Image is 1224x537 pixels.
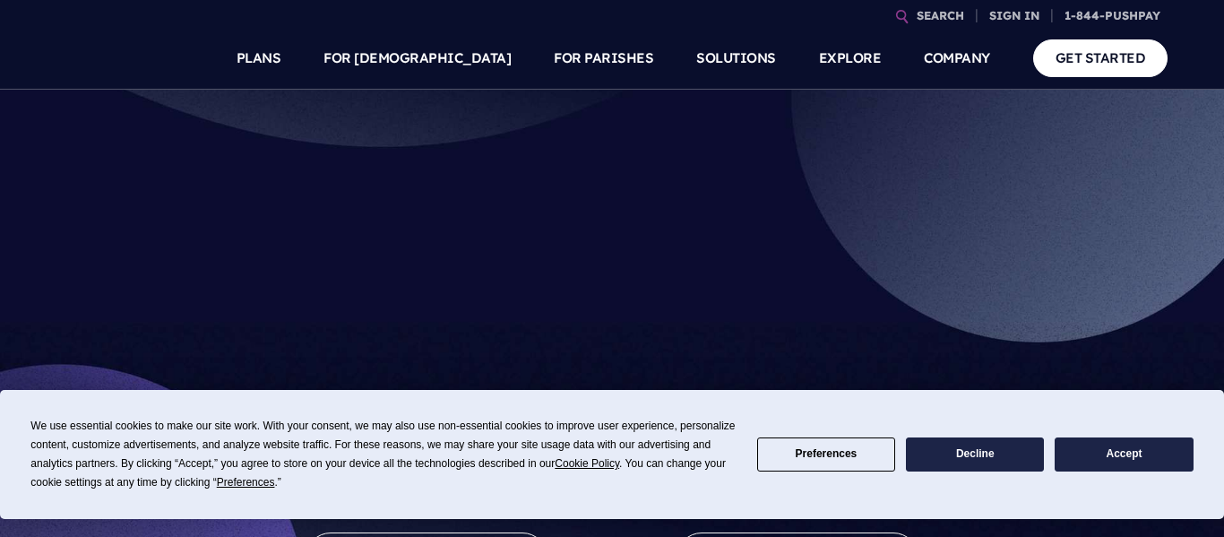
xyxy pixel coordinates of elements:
a: GET STARTED [1033,39,1168,76]
a: PLANS [237,27,281,90]
a: SOLUTIONS [696,27,776,90]
button: Preferences [757,437,895,472]
a: EXPLORE [819,27,882,90]
a: FOR [DEMOGRAPHIC_DATA] [323,27,511,90]
button: Decline [906,437,1044,472]
a: FOR PARISHES [554,27,653,90]
button: Accept [1055,437,1193,472]
h4: Are you ready to join the Pushpay team? Choose from our locations below to learn more! [256,389,969,489]
div: We use essential cookies to make our site work. With your consent, we may also use non-essential ... [30,417,735,492]
span: Preferences [217,476,275,489]
span: Cookie Policy [555,457,619,470]
a: COMPANY [924,27,990,90]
